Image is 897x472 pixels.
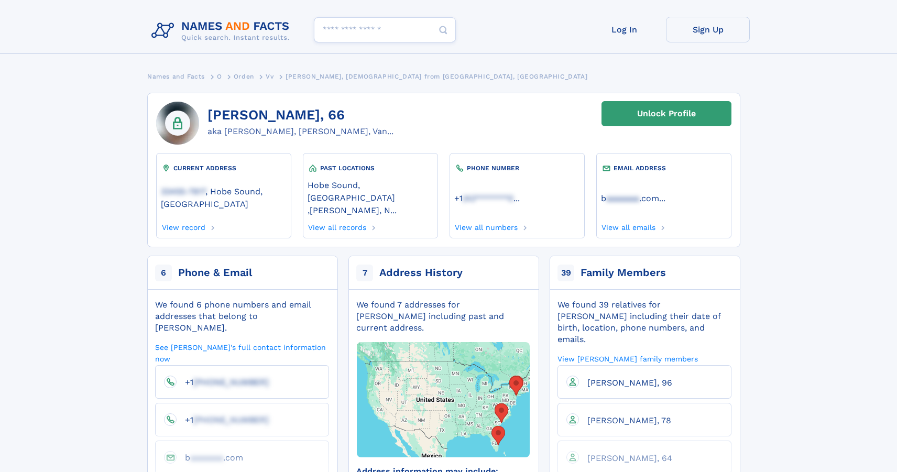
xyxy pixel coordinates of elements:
a: View all numbers [454,220,518,232]
a: See [PERSON_NAME]'s full contact information now [155,342,329,364]
div: PAST LOCATIONS [308,163,433,173]
span: O [217,73,222,80]
a: [PERSON_NAME], 78 [579,415,671,425]
a: Names and Facts [147,70,205,83]
a: O [217,70,222,83]
span: [PHONE_NUMBER] [193,415,269,425]
div: We found 39 relatives for [PERSON_NAME] including their date of birth, location, phone numbers, a... [557,299,731,345]
button: Search Button [431,17,456,43]
a: View [PERSON_NAME] family members [557,354,698,364]
span: [PERSON_NAME], 96 [587,378,672,388]
a: +1[PHONE_NUMBER] [177,377,269,387]
h1: [PERSON_NAME], 66 [207,107,393,123]
span: [PERSON_NAME], 78 [587,415,671,425]
div: Address History [379,266,463,280]
span: [PHONE_NUMBER] [193,377,269,387]
span: 6 [155,265,172,281]
a: ... [601,193,727,203]
a: Orden [234,70,254,83]
span: [PERSON_NAME], [DEMOGRAPHIC_DATA] from [GEOGRAPHIC_DATA], [GEOGRAPHIC_DATA] [286,73,587,80]
div: EMAIL ADDRESS [601,163,727,173]
span: aaaaaaa [190,453,223,463]
a: Hobe Sound, [GEOGRAPHIC_DATA] [308,179,433,203]
div: We found 7 addresses for [PERSON_NAME] including past and current address. [356,299,530,334]
a: [PERSON_NAME], 96 [579,377,672,387]
span: [PERSON_NAME], 64 [587,453,672,463]
a: baaaaaaa.com [177,452,243,462]
a: View all records [308,220,367,232]
a: [PERSON_NAME], 64 [579,453,672,463]
a: [PERSON_NAME], N... [310,204,397,215]
a: Log In [582,17,666,42]
a: +1[PHONE_NUMBER] [177,414,269,424]
input: search input [314,17,456,42]
a: ... [454,193,580,203]
div: We found 6 phone numbers and email addresses that belong to [PERSON_NAME]. [155,299,329,334]
span: 33455-7817 [161,186,205,196]
div: Phone & Email [178,266,252,280]
a: View all emails [601,220,656,232]
div: aka [PERSON_NAME], [PERSON_NAME], Van... [207,125,393,138]
div: Family Members [581,266,666,280]
a: Sign Up [666,17,750,42]
a: Unlock Profile [601,101,731,126]
div: PHONE NUMBER [454,163,580,173]
a: Vv [266,70,274,83]
div: CURRENT ADDRESS [161,163,287,173]
a: View record [161,220,205,232]
a: baaaaaaa.com [601,192,659,203]
div: Unlock Profile [637,102,696,126]
div: , [308,173,433,220]
span: aaaaaaa [606,193,639,203]
a: 33455-7817, Hobe Sound, [GEOGRAPHIC_DATA] [161,185,287,209]
span: Vv [266,73,274,80]
span: 7 [356,265,373,281]
span: Orden [234,73,254,80]
span: 39 [557,265,574,281]
img: Logo Names and Facts [147,17,298,45]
